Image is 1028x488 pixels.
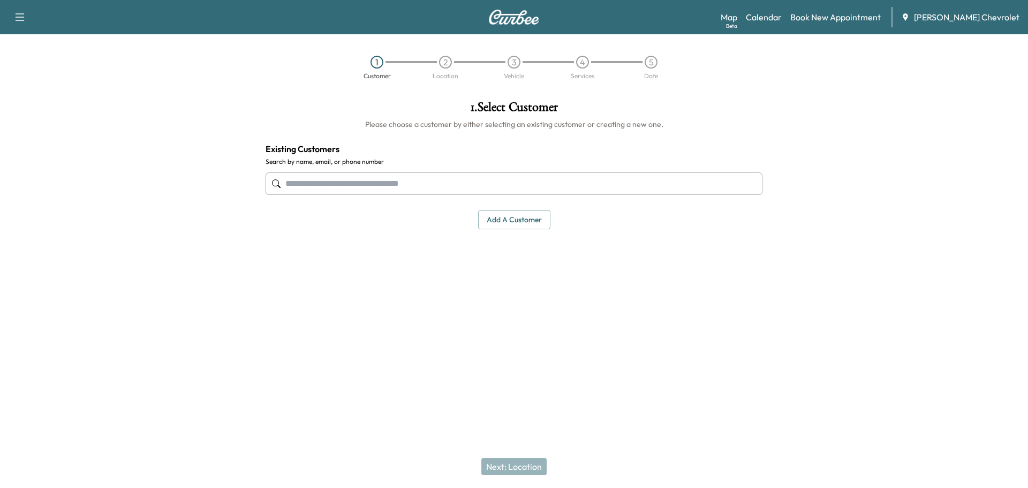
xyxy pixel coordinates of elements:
div: 5 [645,56,657,69]
div: Beta [726,22,737,30]
img: Curbee Logo [488,10,540,25]
div: Vehicle [504,73,524,79]
div: 4 [576,56,589,69]
div: Date [644,73,658,79]
a: MapBeta [721,11,737,24]
h6: Please choose a customer by either selecting an existing customer or creating a new one. [266,119,762,130]
a: Calendar [746,11,782,24]
div: Services [571,73,594,79]
div: 3 [508,56,520,69]
button: Add a customer [478,210,550,230]
h4: Existing Customers [266,142,762,155]
div: Customer [364,73,391,79]
div: Location [433,73,458,79]
div: 2 [439,56,452,69]
h1: 1 . Select Customer [266,101,762,119]
a: Book New Appointment [790,11,881,24]
label: Search by name, email, or phone number [266,157,762,166]
div: 1 [371,56,383,69]
span: [PERSON_NAME] Chevrolet [914,11,1019,24]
